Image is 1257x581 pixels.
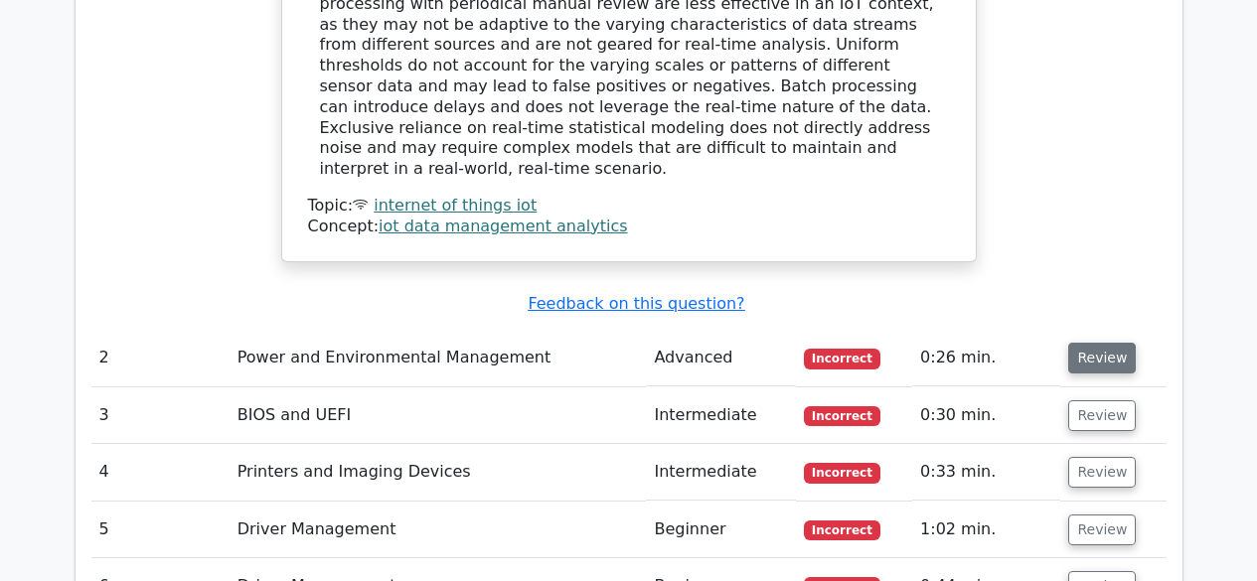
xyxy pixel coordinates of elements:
td: Printers and Imaging Devices [230,444,647,501]
td: BIOS and UEFI [230,387,647,444]
td: 3 [91,387,230,444]
span: Incorrect [804,406,880,426]
td: 4 [91,444,230,501]
button: Review [1068,400,1136,431]
td: Intermediate [646,387,796,444]
td: 0:33 min. [912,444,1060,501]
td: 5 [91,502,230,558]
a: Feedback on this question? [528,294,744,313]
a: iot data management analytics [379,217,628,235]
td: Power and Environmental Management [230,330,647,386]
td: Advanced [646,330,796,386]
td: Driver Management [230,502,647,558]
button: Review [1068,514,1136,545]
span: Incorrect [804,520,880,540]
span: Incorrect [804,349,880,368]
td: 1:02 min. [912,502,1060,558]
a: internet of things iot [374,196,537,215]
button: Review [1068,343,1136,373]
div: Topic: [308,196,950,217]
td: 0:26 min. [912,330,1060,386]
button: Review [1068,457,1136,488]
div: Concept: [308,217,950,237]
td: Beginner [646,502,796,558]
td: Intermediate [646,444,796,501]
td: 0:30 min. [912,387,1060,444]
span: Incorrect [804,463,880,483]
td: 2 [91,330,230,386]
